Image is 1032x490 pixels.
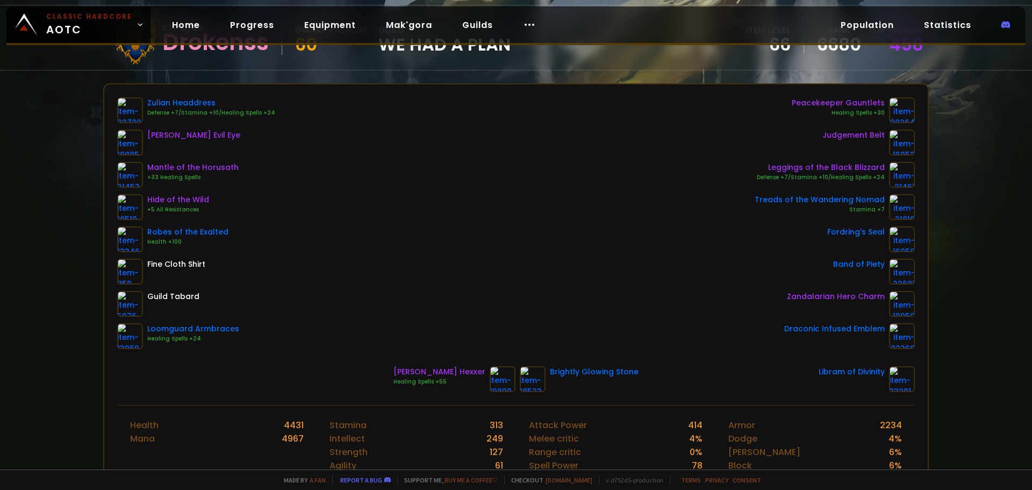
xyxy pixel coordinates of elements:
[147,259,205,270] div: Fine Cloth Shirt
[117,97,143,123] img: item-22720
[147,162,239,173] div: Mantle of the Horusath
[784,323,885,335] div: Draconic Infused Emblem
[520,366,546,392] img: item-18523
[329,459,356,472] div: Agility
[529,432,579,445] div: Melee critic
[486,432,503,445] div: 249
[889,162,915,188] img: item-21461
[117,259,143,285] img: item-859
[546,476,592,484] a: [DOMAIN_NAME]
[889,194,915,220] img: item-21810
[728,418,755,432] div: Armor
[889,291,915,317] img: item-19950
[221,14,283,36] a: Progress
[889,226,915,252] img: item-16058
[495,459,503,472] div: 61
[757,173,885,182] div: Defense +7/Stamina +10/Healing Spells +24
[147,226,228,238] div: Robes of the Exalted
[757,162,885,173] div: Leggings of the Black Blizzard
[163,14,209,36] a: Home
[755,194,885,205] div: Treads of the Wandering Nomad
[681,476,701,484] a: Terms
[393,366,485,378] div: [PERSON_NAME] Hexxer
[117,130,143,155] img: item-19885
[46,12,132,38] span: AOTC
[889,459,902,472] div: 6 %
[733,476,761,484] a: Consent
[692,459,703,472] div: 78
[504,476,592,484] span: Checkout
[162,34,269,51] div: Drokenss
[889,130,915,155] img: item-16952
[117,226,143,252] img: item-13346
[529,445,581,459] div: Range critic
[284,418,304,432] div: 4431
[377,14,441,36] a: Mak'gora
[915,14,980,36] a: Statistics
[819,366,885,378] div: Libram of Divinity
[889,445,902,459] div: 6 %
[147,109,275,117] div: Defense +7/Stamina +10/Healing Spells +24
[117,162,143,188] img: item-21453
[787,291,885,302] div: Zandalarian Hero Charm
[147,238,228,246] div: Health +100
[445,476,498,484] a: Buy me a coffee
[889,366,915,392] img: item-23201
[822,130,885,141] div: Judgement Belt
[378,23,511,53] div: guild
[827,226,885,238] div: Fordring's Seal
[792,109,885,117] div: Healing Spells +30
[329,432,365,445] div: Intellect
[490,366,515,392] img: item-19890
[833,259,885,270] div: Band of Piety
[147,97,275,109] div: Zulian Headdress
[277,476,326,484] span: Made by
[728,445,800,459] div: [PERSON_NAME]
[393,378,485,386] div: Healing Spells +55
[689,432,703,445] div: 4 %
[147,173,239,182] div: +33 Healing Spells
[599,476,663,484] span: v. d752d5 - production
[147,205,209,214] div: +5 All Resistances
[340,476,382,484] a: Report a bug
[889,259,915,285] img: item-22681
[117,323,143,349] img: item-13969
[529,459,578,472] div: Spell Power
[880,418,902,432] div: 2234
[147,291,199,302] div: Guild Tabard
[329,445,368,459] div: Strength
[147,323,239,335] div: Loomguard Armbraces
[282,432,304,445] div: 4967
[550,366,639,378] div: Brightly Glowing Stone
[490,418,503,432] div: 313
[454,14,501,36] a: Guilds
[889,97,915,123] img: item-20264
[147,130,240,141] div: [PERSON_NAME] Evil Eye
[728,459,752,472] div: Block
[310,476,326,484] a: a fan
[529,418,587,432] div: Attack Power
[705,476,728,484] a: Privacy
[296,14,364,36] a: Equipment
[832,14,902,36] a: Population
[397,476,498,484] span: Support me,
[728,432,757,445] div: Dodge
[755,205,885,214] div: Stamina +7
[6,6,150,43] a: Classic HardcoreAOTC
[792,97,885,109] div: Peacekeeper Gauntlets
[147,335,239,343] div: Healing Spells +24
[688,418,703,432] div: 414
[888,432,902,445] div: 4 %
[690,445,703,459] div: 0 %
[147,194,209,205] div: Hide of the Wild
[117,194,143,220] img: item-18510
[329,418,367,432] div: Stamina
[378,37,511,53] span: We Had a Plan
[490,445,503,459] div: 127
[130,432,155,445] div: Mana
[130,418,159,432] div: Health
[46,12,132,22] small: Classic Hardcore
[817,37,861,53] a: 6680
[117,291,143,317] img: item-5976
[889,323,915,349] img: item-22268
